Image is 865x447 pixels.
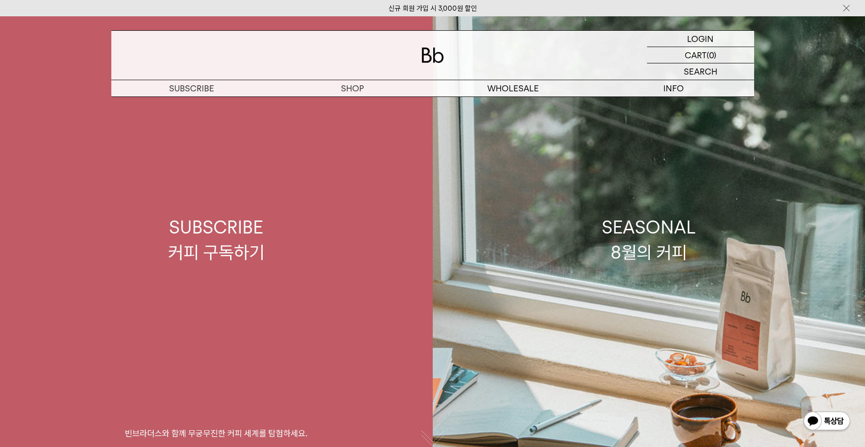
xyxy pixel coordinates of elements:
[687,31,714,47] p: LOGIN
[422,48,444,63] img: 로고
[388,4,477,13] a: 신규 회원 가입 시 3,000원 할인
[272,80,433,96] a: SHOP
[685,47,707,63] p: CART
[168,215,265,264] div: SUBSCRIBE 커피 구독하기
[707,47,716,63] p: (0)
[593,80,754,96] p: INFO
[647,47,754,63] a: CART (0)
[433,80,593,96] p: WHOLESALE
[684,63,717,80] p: SEARCH
[602,215,696,264] div: SEASONAL 8월의 커피
[647,31,754,47] a: LOGIN
[111,80,272,96] a: SUBSCRIBE
[803,411,851,433] img: 카카오톡 채널 1:1 채팅 버튼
